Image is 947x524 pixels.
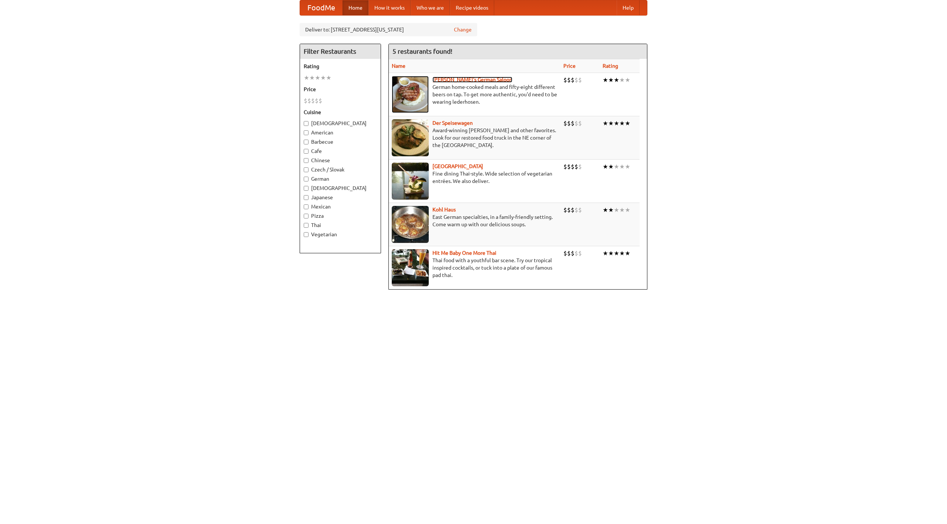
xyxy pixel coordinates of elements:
li: ★ [603,249,608,257]
li: $ [315,97,319,105]
li: $ [574,206,578,214]
li: $ [567,163,571,171]
li: ★ [619,119,625,127]
p: Fine dining Thai-style. Wide selection of vegetarian entrées. We also deliver. [392,170,557,185]
li: $ [304,97,307,105]
a: Who we are [411,0,450,15]
h5: Cuisine [304,109,377,116]
li: $ [574,249,578,257]
li: $ [563,206,567,214]
b: Der Speisewagen [432,120,473,126]
li: ★ [614,249,619,257]
p: Thai food with a youthful bar scene. Try our tropical inspired cocktails, or tuck into a plate of... [392,257,557,279]
li: ★ [326,74,331,82]
li: ★ [608,206,614,214]
a: Home [343,0,368,15]
li: ★ [603,76,608,84]
label: Japanese [304,194,377,201]
li: $ [563,249,567,257]
li: ★ [603,163,608,171]
a: Change [454,26,472,33]
li: $ [563,119,567,127]
h5: Rating [304,63,377,70]
li: $ [311,97,315,105]
a: How it works [368,0,411,15]
a: Recipe videos [450,0,494,15]
li: ★ [608,163,614,171]
a: Rating [603,63,618,69]
li: $ [571,206,574,214]
input: Japanese [304,195,309,200]
li: ★ [320,74,326,82]
li: ★ [625,206,630,214]
img: speisewagen.jpg [392,119,429,156]
input: Vegetarian [304,232,309,237]
li: $ [319,97,322,105]
li: ★ [619,249,625,257]
a: Help [617,0,640,15]
p: East German specialties, in a family-friendly setting. Come warm up with our delicious soups. [392,213,557,228]
label: [DEMOGRAPHIC_DATA] [304,184,377,192]
li: ★ [614,119,619,127]
h5: Price [304,86,377,93]
div: Deliver to: [STREET_ADDRESS][US_STATE] [300,23,477,36]
li: $ [571,249,574,257]
li: ★ [619,206,625,214]
a: Kohl Haus [432,207,456,213]
img: esthers.jpg [392,76,429,113]
label: Barbecue [304,138,377,146]
li: $ [307,97,311,105]
li: ★ [309,74,315,82]
input: American [304,130,309,135]
img: kohlhaus.jpg [392,206,429,243]
a: [GEOGRAPHIC_DATA] [432,163,483,169]
a: [PERSON_NAME]'s German Saloon [432,77,512,83]
li: $ [578,76,582,84]
li: ★ [625,163,630,171]
input: German [304,177,309,181]
li: ★ [608,119,614,127]
li: $ [578,163,582,171]
ng-pluralize: 5 restaurants found! [392,48,452,55]
li: $ [578,249,582,257]
li: $ [578,206,582,214]
li: ★ [614,76,619,84]
label: Vegetarian [304,231,377,238]
li: ★ [625,249,630,257]
li: $ [563,76,567,84]
label: Czech / Slovak [304,166,377,173]
input: Chinese [304,158,309,163]
li: $ [563,163,567,171]
label: Pizza [304,212,377,220]
li: ★ [603,206,608,214]
h4: Filter Restaurants [300,44,381,59]
p: German home-cooked meals and fifty-eight different beers on tap. To get more authentic, you'd nee... [392,83,557,106]
input: [DEMOGRAPHIC_DATA] [304,186,309,191]
label: German [304,175,377,183]
li: ★ [614,163,619,171]
label: American [304,129,377,136]
li: ★ [614,206,619,214]
li: $ [571,163,574,171]
li: ★ [315,74,320,82]
li: ★ [619,76,625,84]
a: Hit Me Baby One More Thai [432,250,496,256]
li: ★ [304,74,309,82]
a: Price [563,63,576,69]
li: ★ [603,119,608,127]
li: $ [571,76,574,84]
li: ★ [608,249,614,257]
input: Pizza [304,214,309,218]
img: babythai.jpg [392,249,429,286]
li: $ [574,76,578,84]
li: ★ [608,76,614,84]
li: $ [567,206,571,214]
li: $ [571,119,574,127]
a: Name [392,63,405,69]
li: $ [567,76,571,84]
a: FoodMe [300,0,343,15]
label: Chinese [304,157,377,164]
li: $ [578,119,582,127]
